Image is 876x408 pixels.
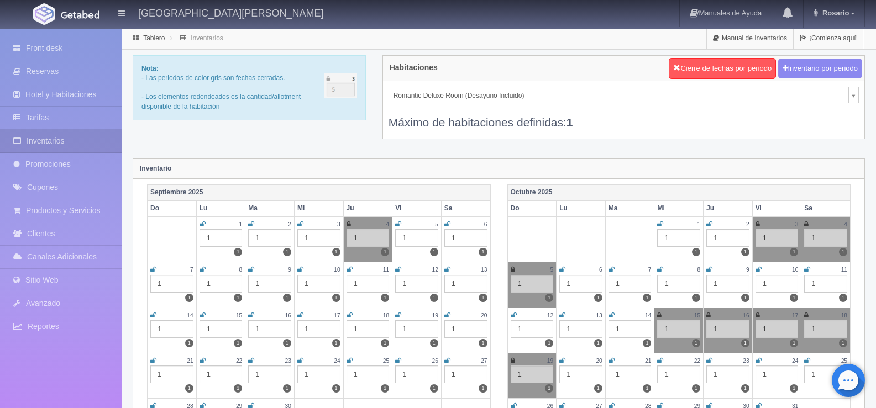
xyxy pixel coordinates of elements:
small: 8 [697,267,700,273]
th: Mi [654,200,704,216]
div: 1 [200,365,243,383]
div: 1 [444,229,487,247]
small: 6 [484,221,487,227]
label: 1 [283,339,291,347]
a: Inventarios [191,34,223,42]
div: 1 [297,229,340,247]
small: 4 [844,221,847,227]
small: 23 [743,358,749,364]
div: 1 [804,365,847,383]
small: 23 [285,358,291,364]
label: 1 [283,248,291,256]
b: 1 [566,116,573,129]
div: - Las periodos de color gris son fechas cerradas. - Los elementos redondeados es la cantidad/allo... [133,55,366,120]
label: 1 [430,384,438,393]
small: 25 [383,358,389,364]
div: 1 [297,320,340,338]
div: 1 [200,229,243,247]
img: Getabed [61,10,99,19]
label: 1 [741,384,749,393]
div: 1 [511,365,554,383]
label: 1 [741,294,749,302]
div: 1 [559,275,602,293]
label: 1 [692,294,700,302]
th: Do [507,200,557,216]
label: 1 [741,248,749,256]
small: 20 [481,312,487,319]
small: 2 [746,221,749,227]
th: Ma [245,200,295,216]
label: 1 [839,248,847,256]
div: 1 [511,275,554,293]
label: 1 [643,339,651,347]
div: 1 [444,320,487,338]
label: 1 [545,294,553,302]
h4: [GEOGRAPHIC_DATA][PERSON_NAME] [138,6,323,19]
b: Nota: [141,65,159,72]
small: 6 [599,267,602,273]
small: 3 [337,221,340,227]
label: 1 [185,339,193,347]
small: 9 [746,267,749,273]
div: 1 [200,275,243,293]
button: Inventario por periodo [778,59,862,79]
div: 1 [347,229,390,247]
label: 1 [479,294,487,302]
div: 1 [444,275,487,293]
small: 1 [697,221,700,227]
div: 1 [706,320,749,338]
div: 1 [609,275,652,293]
div: 1 [248,275,291,293]
label: 1 [790,248,798,256]
div: 1 [347,320,390,338]
label: 1 [643,294,651,302]
div: 1 [150,275,193,293]
div: 1 [297,275,340,293]
div: 1 [297,365,340,383]
div: 1 [395,320,438,338]
label: 1 [185,294,193,302]
small: 21 [645,358,651,364]
label: 1 [839,294,847,302]
div: 1 [609,320,652,338]
label: 1 [283,384,291,393]
div: 1 [756,229,799,247]
div: 1 [395,365,438,383]
div: 1 [559,320,602,338]
a: Tablero [143,34,165,42]
small: 11 [841,267,847,273]
th: Septiembre 2025 [148,184,491,200]
div: 1 [756,275,799,293]
a: ¡Comienza aquí! [794,28,864,49]
small: 3 [795,221,799,227]
div: 1 [706,275,749,293]
th: Lu [557,200,606,216]
label: 1 [790,339,798,347]
small: 12 [547,312,553,319]
button: Cierre de fechas por periodo [669,58,776,79]
div: 1 [248,229,291,247]
h4: Habitaciones [390,63,438,72]
small: 16 [285,312,291,319]
div: 1 [395,275,438,293]
div: 1 [657,365,700,383]
div: 1 [248,320,291,338]
small: 19 [547,358,553,364]
th: Ma [605,200,654,216]
small: 4 [386,221,390,227]
small: 10 [334,267,340,273]
div: 1 [657,320,700,338]
div: 1 [804,275,847,293]
small: 17 [792,312,798,319]
label: 1 [594,339,602,347]
label: 1 [545,339,553,347]
small: 9 [288,267,291,273]
label: 1 [332,339,340,347]
label: 1 [381,339,389,347]
label: 1 [479,339,487,347]
small: 7 [648,267,652,273]
label: 1 [283,294,291,302]
div: 1 [248,365,291,383]
small: 11 [383,267,389,273]
label: 1 [479,384,487,393]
